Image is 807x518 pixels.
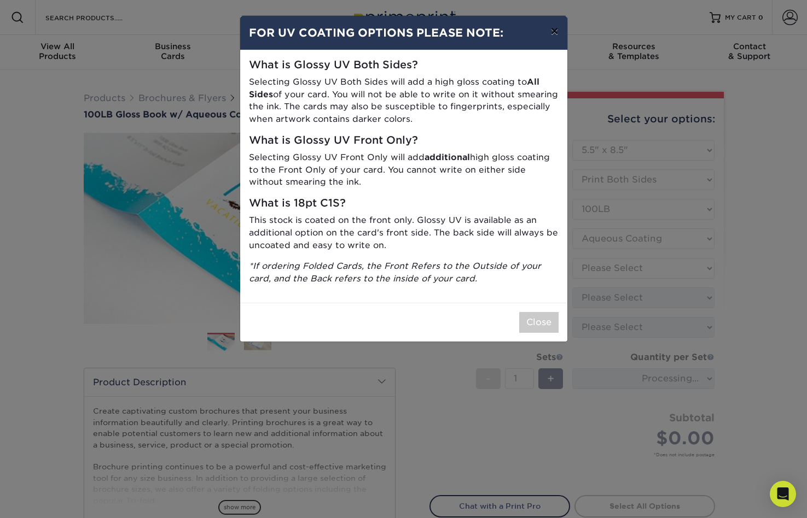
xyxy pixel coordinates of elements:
h5: What is Glossy UV Both Sides? [249,59,559,72]
strong: additional [425,152,470,162]
i: *If ordering Folded Cards, the Front Refers to the Outside of your card, and the Back refers to t... [249,261,541,284]
h4: FOR UV COATING OPTIONS PLEASE NOTE: [249,25,559,41]
p: Selecting Glossy UV Both Sides will add a high gloss coating to of your card. You will not be abl... [249,76,559,126]
p: Selecting Glossy UV Front Only will add high gloss coating to the Front Only of your card. You ca... [249,151,559,189]
h5: What is 18pt C1S? [249,197,559,210]
button: × [542,16,567,46]
strong: All Sides [249,76,539,99]
h5: What is Glossy UV Front Only? [249,134,559,147]
button: Close [519,312,559,333]
div: Open Intercom Messenger [770,481,796,507]
p: This stock is coated on the front only. Glossy UV is available as an additional option on the car... [249,214,559,251]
